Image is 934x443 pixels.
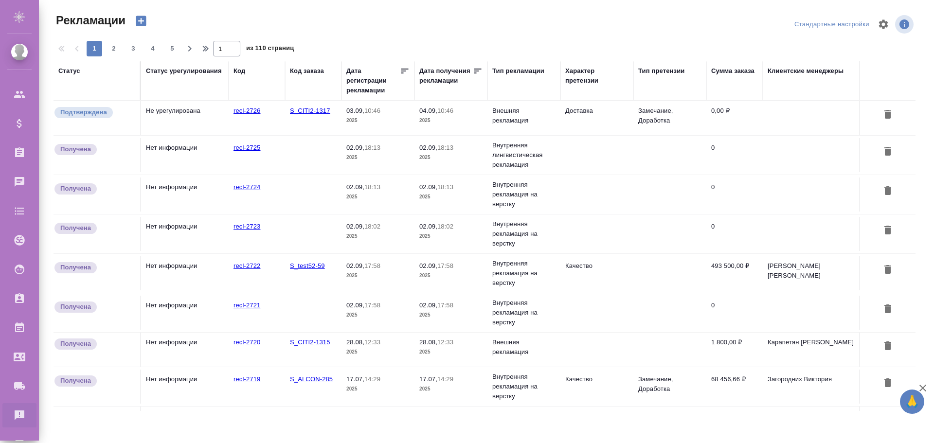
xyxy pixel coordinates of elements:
td: Нет информации [141,138,229,172]
button: 2 [106,41,122,56]
p: 12:33 [364,338,380,346]
p: 02.09, [419,223,437,230]
td: Нет информации [141,177,229,212]
p: 2025 [346,231,410,241]
p: 02.09, [346,223,364,230]
p: 18:13 [437,144,453,151]
a: recl-2720 [233,338,260,346]
button: Удалить [880,182,896,200]
td: Нет информации [141,217,229,251]
span: Посмотреть информацию [895,15,916,34]
p: Получена [60,376,91,386]
td: Внешняя рекламация [487,101,560,135]
button: Удалить [880,337,896,355]
p: 17:58 [364,262,380,269]
a: S_CITI2-1317 [290,107,330,114]
p: Получена [60,144,91,154]
td: Замечание, Доработка [633,101,706,135]
p: 2025 [419,347,483,357]
span: 🙏 [904,391,920,412]
td: Не урегулирована [141,101,229,135]
a: recl-2722 [233,262,260,269]
div: Код [233,66,245,76]
td: 0 [706,138,763,172]
p: 2025 [346,153,410,162]
p: 04.09, [419,107,437,114]
p: 14:29 [437,375,453,383]
div: Статус урегулирования [146,66,222,76]
td: Качество [560,256,633,290]
button: 3 [126,41,141,56]
td: Замечание, Доработка [633,370,706,404]
td: Нет информации [141,407,229,441]
button: Создать [129,13,153,29]
p: 02.09, [346,144,364,151]
p: 17.07, [346,375,364,383]
td: 493 500,00 ₽ [706,256,763,290]
div: Тип рекламации [492,66,544,76]
a: recl-2726 [233,107,260,114]
td: 1 800,00 ₽ [706,333,763,367]
p: 18:13 [364,144,380,151]
td: Внутренняя рекламация на верстку [487,367,560,406]
a: recl-2725 [233,144,260,151]
p: Подтверждена [60,107,107,117]
td: 0,00 ₽ [706,101,763,135]
p: 02.09, [419,262,437,269]
p: 18:02 [364,223,380,230]
div: Сумма заказа [711,66,754,76]
span: Настроить таблицу [872,13,895,36]
p: 03.09, [346,107,364,114]
span: Рекламации [54,13,126,28]
p: Получена [60,223,91,233]
a: S_ALCON-285 [290,375,333,383]
td: Нет информации [141,256,229,290]
p: Получена [60,302,91,312]
td: 0 [706,296,763,330]
p: 17.07, [419,375,437,383]
p: 2025 [419,231,483,241]
p: 2025 [419,192,483,202]
p: 02.09, [346,262,364,269]
a: recl-2724 [233,183,260,191]
td: Внутренняя рекламация на верстку [487,293,560,332]
p: 2025 [419,310,483,320]
span: 2 [106,44,122,53]
a: recl-2719 [233,375,260,383]
p: 17:58 [364,301,380,309]
p: 28.08, [419,338,437,346]
button: Удалить [880,261,896,279]
td: Загородних Виктория [763,370,860,404]
button: 🙏 [900,390,924,414]
p: 18:02 [437,223,453,230]
td: Карапетян [PERSON_NAME] [763,333,860,367]
a: S_test52-59 [290,262,325,269]
button: 5 [164,41,180,56]
a: recl-2721 [233,301,260,309]
button: Удалить [880,106,896,124]
div: Дата получения рекламации [419,66,473,86]
p: Получена [60,263,91,272]
p: 2025 [419,153,483,162]
p: 17:58 [437,262,453,269]
p: 02.09, [419,301,437,309]
td: [PERSON_NAME] [PERSON_NAME] [763,407,860,441]
span: 4 [145,44,161,53]
div: Дата регистрации рекламации [346,66,400,95]
p: 2025 [346,310,410,320]
td: 2 390,40 ₽ [706,407,763,441]
p: 14:29 [364,375,380,383]
button: Удалить [880,374,896,392]
td: Нет информации [141,333,229,367]
td: Внешняя рекламация [487,333,560,367]
div: Статус [58,66,80,76]
span: 5 [164,44,180,53]
div: split button [792,17,872,32]
p: 02.09, [419,183,437,191]
p: 10:46 [364,107,380,114]
p: 2025 [346,384,410,394]
td: 0 [706,177,763,212]
p: 2025 [346,116,410,125]
p: Получена [60,184,91,194]
td: Доставка [560,101,633,135]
